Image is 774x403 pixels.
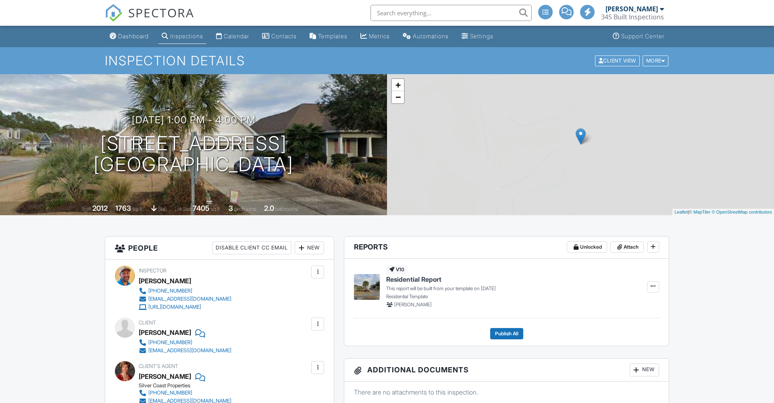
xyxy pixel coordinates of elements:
[105,11,194,28] a: SPECTORA
[264,204,274,212] div: 2.0
[601,13,664,21] div: 345 Built Inspections
[139,326,191,339] div: [PERSON_NAME]
[399,29,452,44] a: Automations (Advanced)
[630,364,659,376] div: New
[259,29,300,44] a: Contacts
[170,33,203,39] div: Inspections
[344,359,669,382] h3: Additional Documents
[271,33,297,39] div: Contacts
[139,275,191,287] div: [PERSON_NAME]
[158,206,167,212] span: slab
[82,206,91,212] span: Built
[132,114,256,125] h3: [DATE] 1:00 pm - 4:00 pm
[139,347,231,355] a: [EMAIL_ADDRESS][DOMAIN_NAME]
[175,206,191,212] span: Lot Size
[594,57,642,63] a: Client View
[148,347,231,354] div: [EMAIL_ADDRESS][DOMAIN_NAME]
[318,33,347,39] div: Templates
[621,33,664,39] div: Support Center
[672,209,774,216] div: |
[370,5,532,21] input: Search everything...
[139,320,156,326] span: Client
[139,363,178,369] span: Client's Agent
[106,29,152,44] a: Dashboard
[674,210,688,214] a: Leaflet
[413,33,449,39] div: Automations
[148,288,192,294] div: [PHONE_NUMBER]
[139,370,191,382] a: [PERSON_NAME]
[595,55,640,66] div: Client View
[712,210,772,214] a: © OpenStreetMap contributors
[139,303,231,311] a: [URL][DOMAIN_NAME]
[105,4,123,22] img: The Best Home Inspection Software - Spectora
[392,79,404,91] a: Zoom in
[132,206,144,212] span: sq. ft.
[357,29,393,44] a: Metrics
[148,339,192,346] div: [PHONE_NUMBER]
[212,241,291,254] div: Disable Client CC Email
[148,390,192,396] div: [PHONE_NUMBER]
[224,33,249,39] div: Calendar
[213,29,252,44] a: Calendar
[118,33,149,39] div: Dashboard
[115,204,131,212] div: 1763
[369,33,390,39] div: Metrics
[158,29,206,44] a: Inspections
[295,241,324,254] div: New
[392,91,404,103] a: Zoom out
[139,295,231,303] a: [EMAIL_ADDRESS][DOMAIN_NAME]
[128,4,194,21] span: SPECTORA
[470,33,493,39] div: Settings
[234,206,256,212] span: bedrooms
[275,206,298,212] span: bathrooms
[211,206,221,212] span: sq.ft.
[306,29,351,44] a: Templates
[689,210,711,214] a: © MapTiler
[148,296,231,302] div: [EMAIL_ADDRESS][DOMAIN_NAME]
[643,55,669,66] div: More
[193,204,210,212] div: 7405
[105,237,334,260] h3: People
[139,382,238,389] div: Silver Coast Properties
[458,29,497,44] a: Settings
[610,29,668,44] a: Support Center
[139,268,166,274] span: Inspector
[229,204,233,212] div: 3
[139,339,231,347] a: [PHONE_NUMBER]
[94,133,293,176] h1: [STREET_ADDRESS] [GEOGRAPHIC_DATA]
[105,54,669,68] h1: Inspection Details
[139,389,231,397] a: [PHONE_NUMBER]
[139,287,231,295] a: [PHONE_NUMBER]
[92,204,108,212] div: 2012
[148,304,201,310] div: [URL][DOMAIN_NAME]
[354,388,659,397] p: There are no attachments to this inspection.
[605,5,658,13] div: [PERSON_NAME]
